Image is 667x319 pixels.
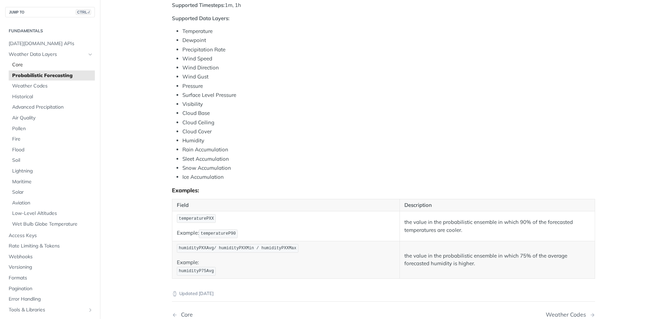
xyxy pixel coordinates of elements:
[182,155,595,163] li: Sleet Accumulation
[12,136,93,143] span: Fire
[546,311,590,318] div: Weather Codes
[12,210,93,217] span: Low-Level Altitudes
[9,40,93,47] span: [DATE][DOMAIN_NAME] APIs
[179,246,296,251] span: humidityPXXAvg/ humidityPXXMin / humidityPXXMax
[5,284,95,294] a: Pagination
[5,28,95,34] h2: Fundamentals
[182,128,595,136] li: Cloud Cover
[9,187,95,198] a: Solar
[12,168,93,175] span: Lightning
[5,7,95,17] button: JUMP TOCTRL-/
[9,102,95,112] a: Advanced Precipitation
[178,311,193,318] div: Core
[9,264,93,271] span: Versioning
[182,100,595,108] li: Visibility
[404,201,590,209] p: Description
[12,189,93,196] span: Solar
[9,177,95,187] a: Maritime
[5,273,95,283] a: Formats
[12,72,93,79] span: Probabilistic Forecasting
[5,262,95,272] a: Versioning
[12,157,93,164] span: Soil
[182,119,595,127] li: Cloud Ceiling
[9,219,95,229] a: Wet Bulb Globe Temperature
[12,146,93,153] span: Flood
[12,125,93,132] span: Pollen
[182,27,595,35] li: Temperature
[5,39,95,49] a: [DATE][DOMAIN_NAME] APIs
[9,208,95,219] a: Low-Level Altitudes
[12,200,93,207] span: Aviation
[5,241,95,251] a: Rate Limiting & Tokens
[182,146,595,154] li: Rain Accumulation
[182,64,595,72] li: Wind Direction
[182,137,595,145] li: Humidity
[172,290,595,297] p: Updated [DATE]
[179,269,214,274] span: humidityP75Avg
[9,124,95,134] a: Pollen
[177,259,395,276] p: Example:
[88,307,93,313] button: Show subpages for Tools & Libraries
[546,311,595,318] a: Next Page: Weather Codes
[9,253,93,260] span: Webhooks
[201,231,236,236] span: temperatureP90
[9,134,95,144] a: Fire
[9,198,95,208] a: Aviation
[182,173,595,181] li: Ice Accumulation
[9,145,95,155] a: Flood
[182,46,595,54] li: Precipitation Rate
[9,51,86,58] span: Weather Data Layers
[5,252,95,262] a: Webhooks
[172,187,595,194] div: Examples:
[9,92,95,102] a: Historical
[172,1,595,9] p: 1m, 1h
[12,104,93,111] span: Advanced Precipitation
[9,70,95,81] a: Probabilistic Forecasting
[5,230,95,241] a: Access Keys
[182,55,595,63] li: Wind Speed
[12,115,93,121] span: Air Quality
[404,252,590,268] p: the value in the probabilistic ensemble in which 75% of the average forecasted humidity is higher.
[12,93,93,100] span: Historical
[9,166,95,176] a: Lightning
[182,73,595,81] li: Wind Gust
[5,294,95,304] a: Error Handling
[12,61,93,68] span: Core
[9,243,93,250] span: Rate Limiting & Tokens
[12,221,93,228] span: Wet Bulb Globe Temperature
[9,81,95,91] a: Weather Codes
[9,60,95,70] a: Core
[9,285,93,292] span: Pagination
[76,9,91,15] span: CTRL-/
[9,232,93,239] span: Access Keys
[172,2,225,8] strong: Supported Timesteps:
[182,164,595,172] li: Snow Accumulation
[5,49,95,60] a: Weather Data LayersHide subpages for Weather Data Layers
[9,113,95,123] a: Air Quality
[12,178,93,185] span: Maritime
[172,311,353,318] a: Previous Page: Core
[172,15,230,22] strong: Supported Data Layers:
[182,109,595,117] li: Cloud Base
[12,83,93,90] span: Weather Codes
[9,155,95,166] a: Soil
[5,305,95,315] a: Tools & LibrariesShow subpages for Tools & Libraries
[182,82,595,90] li: Pressure
[177,201,395,209] p: Field
[404,218,590,234] p: the value in the probabilistic ensemble in which 90% of the forecasted temperatures are cooler.
[9,275,93,282] span: Formats
[182,36,595,44] li: Dewpoint
[179,216,214,221] span: temperaturePXX
[9,296,93,303] span: Error Handling
[9,307,86,313] span: Tools & Libraries
[88,52,93,57] button: Hide subpages for Weather Data Layers
[177,229,395,239] p: Example:
[182,91,595,99] li: Surface Level Pressure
